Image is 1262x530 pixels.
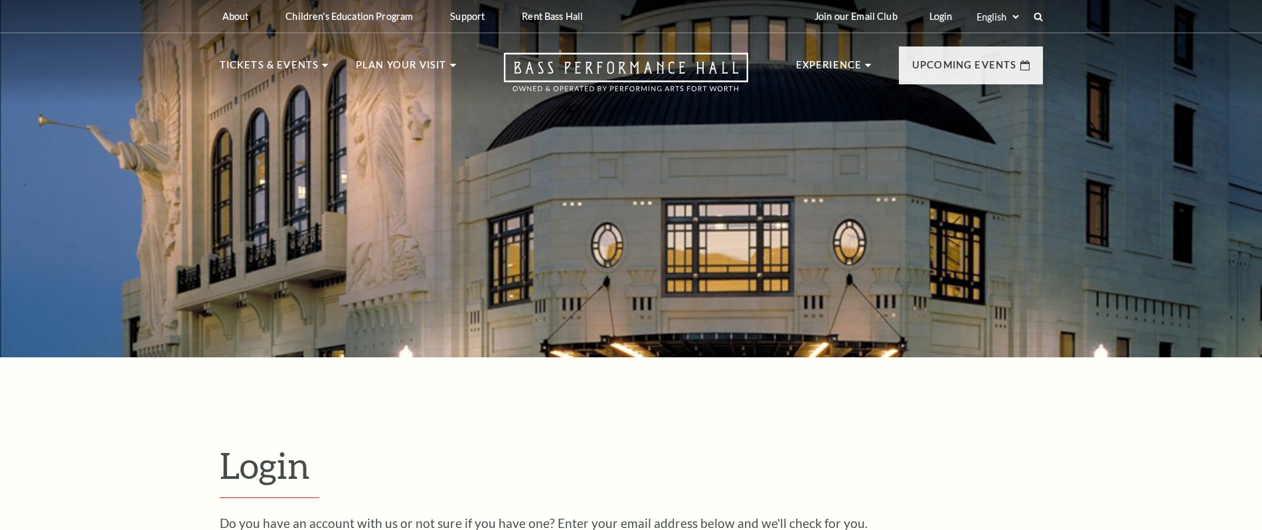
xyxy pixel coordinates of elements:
p: Do you have an account with us or not sure if you have one? Enter your email address below and we... [220,517,1043,529]
p: Plan Your Visit [356,57,447,81]
p: Rent Bass Hall [522,11,583,22]
span: Login [220,444,310,486]
select: Select: [974,11,1021,23]
p: Support [450,11,485,22]
p: Experience [796,57,862,81]
p: Upcoming Events [912,57,1017,81]
p: Children's Education Program [285,11,413,22]
p: Tickets & Events [220,57,319,81]
p: About [222,11,249,22]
